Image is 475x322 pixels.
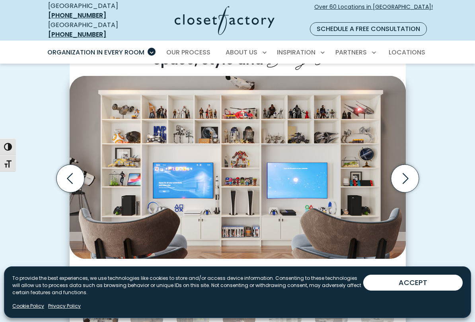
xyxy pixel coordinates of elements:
[12,303,44,310] a: Cookie Policy
[70,76,406,259] img: Gaming media center with dual tv monitors and gaming console storage
[153,50,263,69] span: Space, Style and
[335,48,367,57] span: Partners
[389,48,425,57] span: Locations
[70,259,406,281] figcaption: Gaming media center with symmetrical dual-screen layout and open cubby shelving for gaming consol...
[42,41,433,64] nav: Primary Menu
[226,48,257,57] span: About Us
[53,161,88,196] button: Previous slide
[314,3,433,19] span: Over 60 Locations in [GEOGRAPHIC_DATA]!
[277,48,315,57] span: Inspiration
[175,6,274,35] img: Closet Factory Logo
[48,20,135,39] div: [GEOGRAPHIC_DATA]
[48,30,106,39] a: [PHONE_NUMBER]
[48,11,106,20] a: [PHONE_NUMBER]
[12,275,363,296] p: To provide the best experiences, we use technologies like cookies to store and/or access device i...
[363,275,463,291] button: ACCEPT
[48,303,81,310] a: Privacy Policy
[388,161,422,196] button: Next slide
[47,48,144,57] span: Organization in Every Room
[166,48,210,57] span: Our Process
[48,1,135,20] div: [GEOGRAPHIC_DATA]
[310,22,427,36] a: Schedule a Free Consultation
